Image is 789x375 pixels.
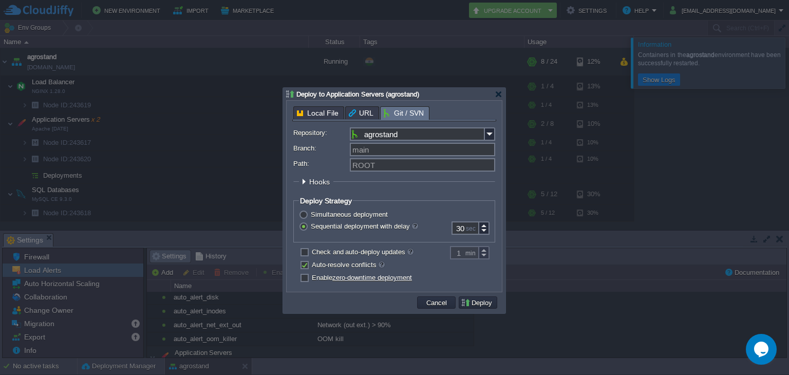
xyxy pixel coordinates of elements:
label: Simultaneous deployment [311,211,388,218]
a: zero-downtime deployment [332,274,412,282]
label: Auto-resolve conflicts [312,261,385,269]
span: Local File [297,107,339,119]
label: Branch: [293,143,349,154]
span: Deploy to Application Servers (agrostand) [296,90,419,98]
label: Check and auto-deploy updates [312,248,414,256]
button: Deploy [461,298,495,307]
iframe: chat widget [746,334,779,365]
span: Hooks [309,178,332,186]
label: Enable [312,274,412,282]
label: Sequential deployment with delay [311,222,418,230]
label: Path: [293,158,349,169]
span: URL [349,107,373,119]
span: Deploy Strategy [300,197,352,205]
span: Git / SVN [384,107,424,120]
div: min [465,247,478,259]
button: Cancel [423,298,450,307]
div: sec [466,222,478,234]
label: Repository: [293,127,349,138]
